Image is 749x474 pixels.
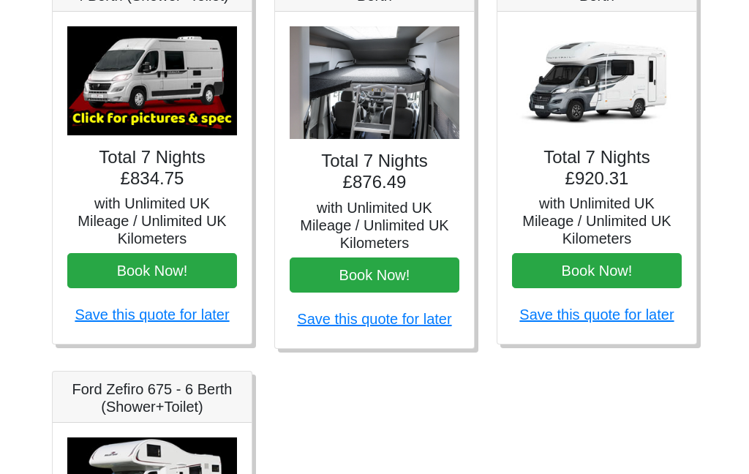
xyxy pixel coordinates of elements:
[290,151,459,194] h4: Total 7 Nights £876.49
[290,27,459,140] img: VW Grand California 4 Berth
[290,258,459,293] button: Book Now!
[297,312,451,328] a: Save this quote for later
[67,148,237,190] h4: Total 7 Nights £834.75
[290,200,459,252] h5: with Unlimited UK Mileage / Unlimited UK Kilometers
[519,307,674,323] a: Save this quote for later
[75,307,229,323] a: Save this quote for later
[67,27,237,136] img: Auto-Trail Expedition 67 - 4 Berth (Shower+Toilet)
[67,254,237,289] button: Book Now!
[512,195,682,248] h5: with Unlimited UK Mileage / Unlimited UK Kilometers
[512,254,682,289] button: Book Now!
[512,27,682,136] img: Auto-trail Imala 615 - 4 Berth
[67,381,237,416] h5: Ford Zefiro 675 - 6 Berth (Shower+Toilet)
[512,148,682,190] h4: Total 7 Nights £920.31
[67,195,237,248] h5: with Unlimited UK Mileage / Unlimited UK Kilometers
